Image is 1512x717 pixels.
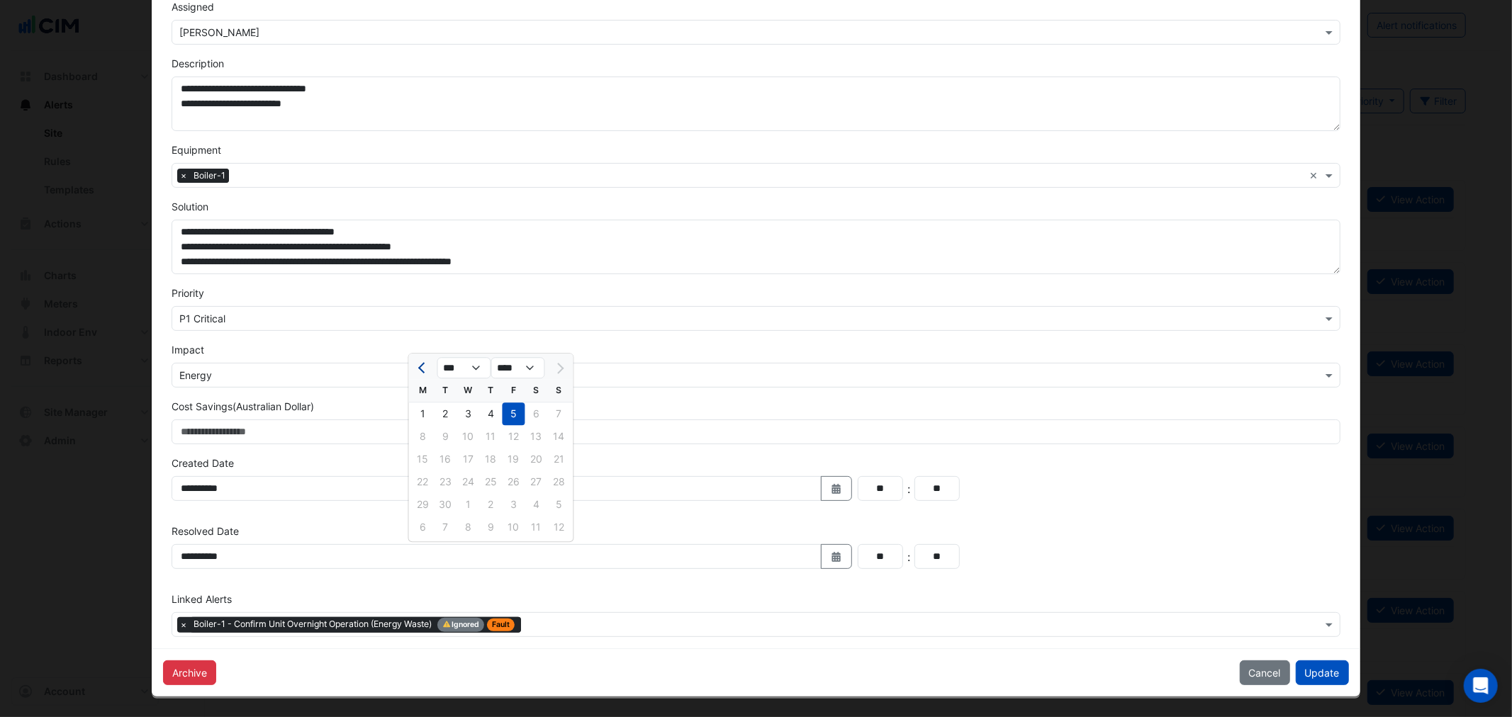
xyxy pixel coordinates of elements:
div: Thursday, September 4, 2025 [480,402,503,425]
div: Monday, September 1, 2025 [412,402,435,425]
label: Equipment [172,142,221,157]
fa-icon: Select Date [830,482,843,495]
div: : [903,480,914,497]
div: W [457,379,480,402]
div: Wednesday, September 3, 2025 [457,402,480,425]
span: Boiler-1 - Confirm Unit Overnight Operation (Energy Waste) [190,617,520,633]
label: Impact [172,342,204,357]
label: Created Date [172,456,234,470]
span: Boiler-1 - Confirm Unit Overnight Operation (Energy Waste) [194,618,435,632]
div: S [548,379,571,402]
label: Priority [172,286,204,300]
input: Hours [858,476,903,501]
select: Select month [437,358,491,379]
div: Open Intercom Messenger [1464,669,1498,703]
span: × [177,618,190,632]
button: Update [1296,660,1349,685]
input: Hours [858,544,903,569]
button: Previous month [415,356,432,379]
div: T [480,379,503,402]
fa-icon: Select Date [830,551,843,563]
div: 1 [412,402,435,425]
label: Resolved Date [172,524,239,538]
span: Ignored [437,618,484,632]
select: Select year [491,358,545,379]
label: Solution [172,199,208,214]
div: 4 [480,402,503,425]
div: S [525,379,548,402]
label: Description [172,56,224,71]
button: Cancel [1240,660,1290,685]
div: Tuesday, September 2, 2025 [435,402,457,425]
label: Cost Savings (Australian Dollar) [172,399,314,414]
button: Archive [163,660,216,685]
input: Minutes [914,476,960,501]
div: 3 [457,402,480,425]
div: 2 [435,402,457,425]
div: Friday, September 5, 2025 [503,402,525,425]
span: Boiler-1 [190,169,229,183]
div: : [903,548,914,565]
label: Linked Alerts [172,592,232,606]
div: F [503,379,525,402]
span: × [177,169,190,183]
input: Minutes [914,544,960,569]
span: Clear [1310,168,1322,183]
div: T [435,379,457,402]
span: Fault [487,619,515,631]
div: 5 [503,402,525,425]
div: M [412,379,435,402]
